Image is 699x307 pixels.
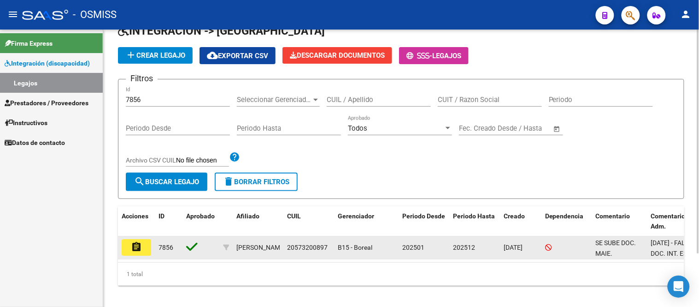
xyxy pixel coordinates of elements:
[73,5,117,25] span: - OSMISS
[5,98,88,108] span: Prestadores / Proveedores
[5,38,53,48] span: Firma Express
[131,241,142,253] mat-icon: assignment
[504,244,523,251] span: [DATE]
[406,52,432,60] span: -
[229,151,240,163] mat-icon: help
[200,47,276,64] button: Exportar CSV
[159,244,173,251] span: 7856
[223,178,289,186] span: Borrar Filtros
[207,52,268,60] span: Exportar CSV
[233,206,283,237] datatable-header-cell: Afiliado
[453,212,495,220] span: Periodo Hasta
[237,96,311,104] span: Seleccionar Gerenciador
[7,9,18,20] mat-icon: menu
[159,212,164,220] span: ID
[176,157,229,165] input: Archivo CSV CUIL
[155,206,182,237] datatable-header-cell: ID
[545,212,584,220] span: Dependencia
[402,212,445,220] span: Periodo Desde
[399,206,449,237] datatable-header-cell: Periodo Desde
[182,206,219,237] datatable-header-cell: Aprobado
[118,263,684,286] div: 1 total
[125,49,136,60] mat-icon: add
[338,244,372,251] span: B15 - Boreal
[287,244,328,251] span: 20573200897
[215,173,298,191] button: Borrar Filtros
[681,9,692,20] mat-icon: person
[449,206,500,237] datatable-header-cell: Periodo Hasta
[596,212,630,220] span: Comentario
[126,72,158,85] h3: Filtros
[126,173,207,191] button: Buscar Legajo
[290,51,385,60] span: Descargar Documentos
[118,24,325,37] span: INTEGRACION -> [GEOGRAPHIC_DATA]
[283,206,334,237] datatable-header-cell: CUIL
[459,124,489,132] input: Start date
[287,212,301,220] span: CUIL
[207,50,218,61] mat-icon: cloud_download
[122,212,148,220] span: Acciones
[504,212,525,220] span: Creado
[651,239,698,278] span: 1/07/2025 - FALTA DOC. INT. ESC. FALTA INFORME EI
[5,118,47,128] span: Instructivos
[399,47,469,64] button: -Legajos
[541,206,592,237] datatable-header-cell: Dependencia
[348,124,367,132] span: Todos
[432,52,461,60] span: Legajos
[223,176,234,187] mat-icon: delete
[126,157,176,164] span: Archivo CSV CUIL
[236,242,286,253] div: [PERSON_NAME]
[651,212,686,230] span: Comentario Adm.
[402,244,424,251] span: 202501
[334,206,399,237] datatable-header-cell: Gerenciador
[186,212,215,220] span: Aprobado
[134,176,145,187] mat-icon: search
[236,212,259,220] span: Afiliado
[453,244,475,251] span: 202512
[134,178,199,186] span: Buscar Legajo
[5,58,90,68] span: Integración (discapacidad)
[338,212,374,220] span: Gerenciador
[118,47,193,64] button: Crear Legajo
[497,124,542,132] input: End date
[282,47,392,64] button: Descargar Documentos
[552,124,563,134] button: Open calendar
[5,138,65,148] span: Datos de contacto
[118,206,155,237] datatable-header-cell: Acciones
[125,51,185,60] span: Crear Legajo
[500,206,541,237] datatable-header-cell: Creado
[668,276,690,298] div: Open Intercom Messenger
[592,206,647,237] datatable-header-cell: Comentario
